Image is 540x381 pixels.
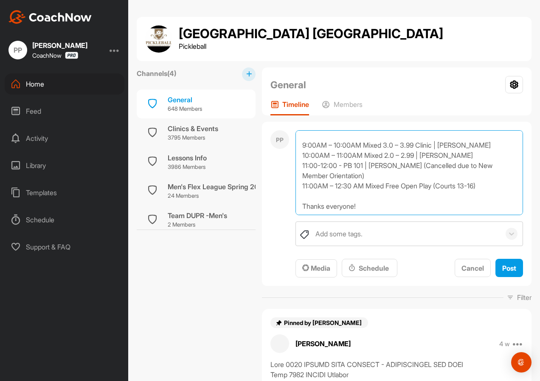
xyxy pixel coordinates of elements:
[168,153,207,163] div: Lessons Info
[168,210,227,221] div: Team DUPR -Men's
[145,25,172,53] img: group
[295,339,351,349] p: [PERSON_NAME]
[461,264,484,272] span: Cancel
[282,100,309,109] p: Timeline
[168,105,202,113] p: 648 Members
[5,128,124,149] div: Activity
[65,52,78,59] img: CoachNow Pro
[5,73,124,95] div: Home
[517,292,532,303] p: Filter
[32,52,78,59] div: CoachNow
[5,236,124,258] div: Support & FAQ
[5,101,124,122] div: Feed
[168,192,267,200] p: 24 Members
[168,163,207,171] p: 3986 Members
[168,95,202,105] div: General
[8,10,92,24] img: CoachNow
[270,78,306,92] h2: General
[32,42,87,49] div: [PERSON_NAME]
[295,130,523,215] textarea: Hope to see many of you [DATE] morning! [DATE] clinics available (9/13) 9:00AM – 10:00AM Mixed 3....
[511,352,532,373] div: Open Intercom Messenger
[168,221,227,229] p: 2 Members
[495,259,523,277] button: Post
[5,209,124,230] div: Schedule
[168,182,267,192] div: Men's Flex League Spring 2025
[295,259,337,277] button: Media
[349,263,391,273] div: Schedule
[455,259,491,277] button: Cancel
[284,319,363,326] span: Pinned by [PERSON_NAME]
[137,68,176,78] label: Channels ( 4 )
[502,264,516,272] span: Post
[315,229,363,239] div: Add some tags.
[179,41,443,51] p: Pickleball
[302,264,330,272] span: Media
[276,319,282,326] img: pin
[5,155,124,176] div: Library
[499,340,510,348] p: 4 w
[168,123,218,134] div: Clinics & Events
[334,100,363,109] p: Members
[5,182,124,203] div: Templates
[168,134,218,142] p: 3795 Members
[8,41,27,59] div: PP
[270,130,289,149] div: PP
[179,27,443,41] h1: [GEOGRAPHIC_DATA] [GEOGRAPHIC_DATA]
